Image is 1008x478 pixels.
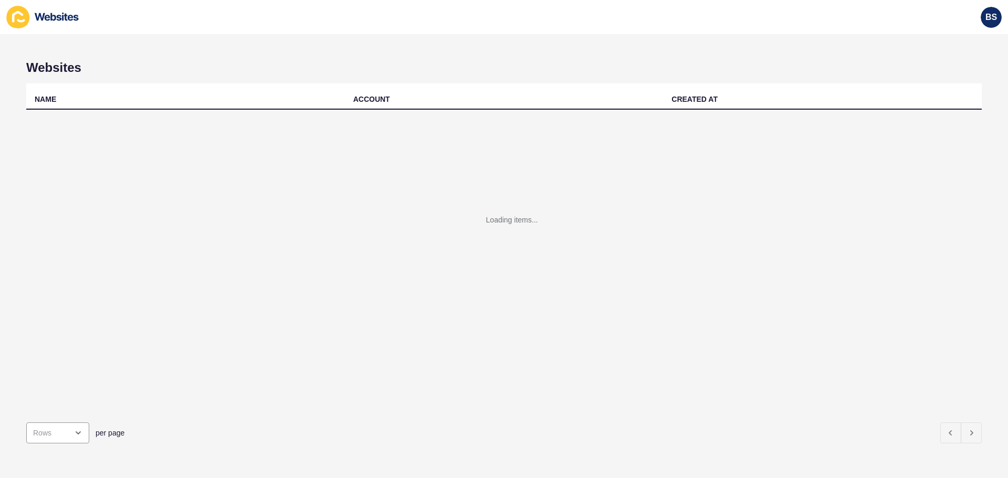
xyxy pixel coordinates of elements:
[96,428,124,438] span: per page
[985,12,997,23] span: BS
[671,94,718,104] div: CREATED AT
[26,60,982,75] h1: Websites
[26,422,89,443] div: open menu
[35,94,56,104] div: NAME
[486,215,538,225] div: Loading items...
[353,94,390,104] div: ACCOUNT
